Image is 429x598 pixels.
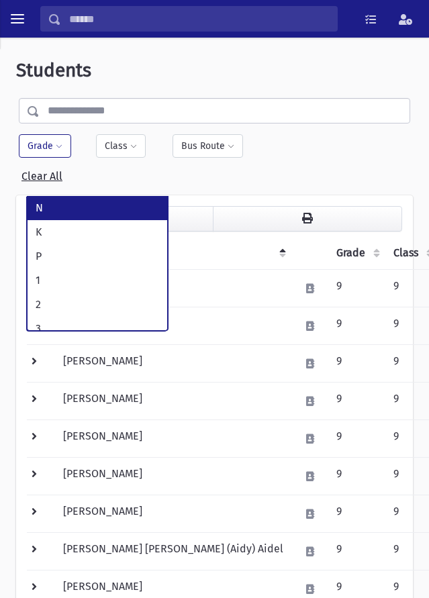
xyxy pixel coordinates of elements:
td: 9 [328,382,385,419]
td: [PERSON_NAME] [55,419,291,457]
th: Grade: activate to sort column ascending [328,237,385,270]
th: Student: activate to sort column descending [55,237,291,270]
li: 1 [28,268,167,293]
td: 9 [328,419,385,457]
td: 9 [328,307,385,344]
td: [PERSON_NAME] [55,457,291,495]
li: P [28,244,167,268]
span: Students [16,59,91,81]
td: Barax, Laishky [55,269,291,307]
td: 9 [328,344,385,382]
td: 9 [328,532,385,570]
td: [PERSON_NAME] [55,495,291,532]
td: 9 [328,269,385,307]
button: Bus Route [173,134,243,158]
button: toggle menu [5,7,30,31]
td: [PERSON_NAME] [PERSON_NAME] (Aidy) Aidel [55,532,291,570]
button: Grade [19,134,71,158]
button: Print [213,206,402,232]
td: [PERSON_NAME] [55,307,291,344]
td: 9 [328,495,385,532]
li: 3 [28,317,167,341]
li: N [28,196,167,220]
li: 2 [28,293,167,317]
td: [PERSON_NAME] [55,344,291,382]
li: K [28,220,167,244]
input: Search [61,6,337,32]
td: [PERSON_NAME] [55,382,291,419]
a: Clear All [21,164,62,183]
td: 9 [328,457,385,495]
button: Class [96,134,146,158]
